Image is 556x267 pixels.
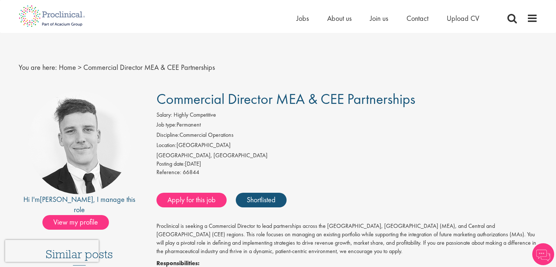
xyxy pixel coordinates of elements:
[156,121,177,129] label: Job type:
[42,215,109,230] span: View my profile
[156,131,538,141] li: Commercial Operations
[19,194,140,215] div: Hi I'm , I manage this role
[156,131,179,139] label: Discipline:
[174,111,216,119] span: Highly Competitive
[83,63,215,72] span: Commercial Director MEA & CEE Partnerships
[156,141,177,150] label: Location:
[370,14,388,23] a: Join us
[19,63,57,72] span: You are here:
[156,90,415,108] span: Commercial Director MEA & CEE Partnerships
[59,63,76,72] a: breadcrumb link
[156,151,538,160] div: [GEOGRAPHIC_DATA], [GEOGRAPHIC_DATA]
[532,243,554,265] img: Chatbot
[156,222,538,255] p: Proclinical is seeking a Commercial Director to lead partnerships across the [GEOGRAPHIC_DATA], [...
[156,160,538,168] div: [DATE]
[327,14,352,23] a: About us
[156,141,538,151] li: [GEOGRAPHIC_DATA]
[156,193,227,207] a: Apply for this job
[78,63,82,72] span: >
[156,111,172,119] label: Salary:
[5,240,99,262] iframe: reCAPTCHA
[42,217,116,226] a: View my profile
[28,91,131,194] img: imeage of recruiter Nicolas Daniel
[183,168,199,176] span: 66844
[406,14,428,23] a: Contact
[296,14,309,23] a: Jobs
[40,195,93,204] a: [PERSON_NAME]
[447,14,479,23] a: Upload CV
[156,160,185,168] span: Posting date:
[236,193,287,207] a: Shortlisted
[156,121,538,131] li: Permanent
[156,168,181,177] label: Reference:
[156,259,200,267] strong: Responsibilities:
